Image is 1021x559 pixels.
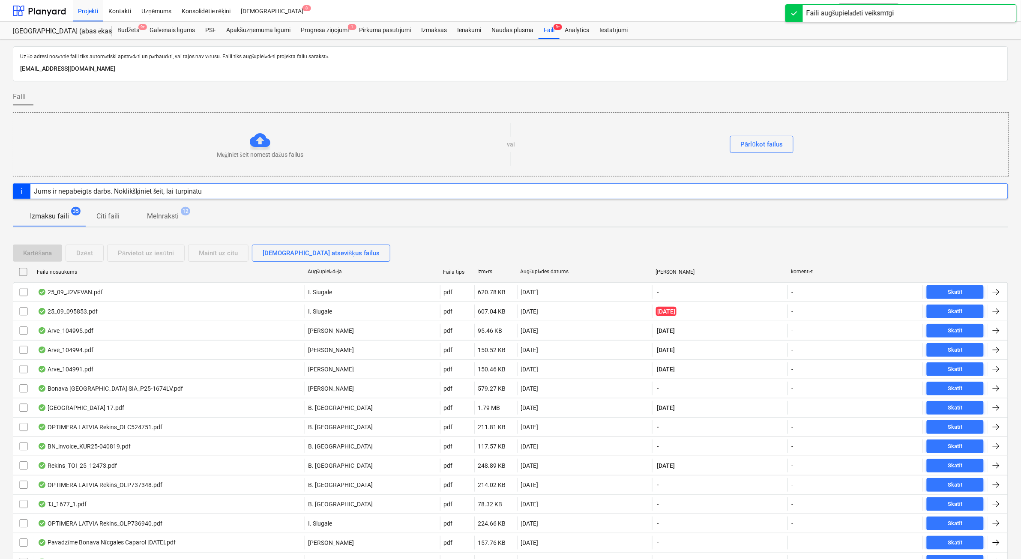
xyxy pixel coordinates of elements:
[20,54,1001,60] p: Uz šo adresi nosūtītie faili tiks automātiski apstrādāti un pārbaudīti, vai tajos nav vīrusu. Fai...
[478,481,506,488] div: 214.02 KB
[948,307,963,317] div: Skatīt
[948,365,963,374] div: Skatīt
[521,443,539,450] div: [DATE]
[594,22,633,39] a: Iestatījumi
[730,136,794,153] button: Pārlūkot failus
[38,481,46,488] div: OCR pabeigts
[144,22,200,39] a: Galvenais līgums
[791,308,793,315] div: -
[791,327,793,334] div: -
[948,538,963,548] div: Skatīt
[927,401,984,415] button: Skatīt
[444,289,453,296] div: pdf
[978,518,1021,559] iframe: Chat Widget
[478,424,506,430] div: 211.81 KB
[38,462,117,469] div: Rekins_TOI_25_12473.pdf
[478,366,506,373] div: 150.46 KB
[554,24,562,30] span: 9+
[444,327,453,334] div: pdf
[444,404,453,411] div: pdf
[791,289,793,296] div: -
[948,384,963,394] div: Skatīt
[444,520,453,527] div: pdf
[948,403,963,413] div: Skatīt
[296,22,354,39] div: Progresa ziņojumi
[948,345,963,355] div: Skatīt
[478,539,506,546] div: 157.76 KB
[948,442,963,451] div: Skatīt
[791,520,793,527] div: -
[791,481,793,488] div: -
[444,501,453,508] div: pdf
[656,269,784,275] div: [PERSON_NAME]
[478,289,506,296] div: 620.78 KB
[656,326,676,335] span: [DATE]
[38,308,98,315] div: 25_09_095853.pdf
[927,343,984,357] button: Skatīt
[560,22,594,39] div: Analytics
[217,150,303,159] p: Mēģiniet šeit nomest dažus failus
[20,64,1001,74] p: [EMAIL_ADDRESS][DOMAIN_NAME]
[656,423,660,431] span: -
[656,384,660,393] span: -
[71,207,81,215] span: 35
[263,248,380,259] div: [DEMOGRAPHIC_DATA] atsevišķus failus
[656,365,676,374] span: [DATE]
[927,439,984,453] button: Skatīt
[354,22,416,39] a: Pirkuma pasūtījumi
[791,347,793,353] div: -
[308,365,354,374] p: [PERSON_NAME]
[478,501,503,508] div: 78.32 KB
[443,269,471,275] div: Faila tips
[791,462,793,469] div: -
[927,382,984,395] button: Skatīt
[112,22,144,39] a: Budžets9+
[444,385,453,392] div: pdf
[478,385,506,392] div: 579.27 KB
[308,500,373,508] p: B. [GEOGRAPHIC_DATA]
[38,501,87,508] div: TJ_1677_1.pdf
[656,461,676,470] span: [DATE]
[38,481,162,488] div: OPTIMERA LATVIA Rekins_OLP737348.pdf
[521,539,539,546] div: [DATE]
[348,24,356,30] span: 1
[13,92,26,102] span: Faili
[38,462,46,469] div: OCR pabeigts
[38,385,183,392] div: Bonava [GEOGRAPHIC_DATA] SIA_P25-1674LV.pdf
[539,22,560,39] a: Faili9+
[927,305,984,318] button: Skatīt
[478,462,506,469] div: 248.89 KB
[38,404,124,411] div: [GEOGRAPHIC_DATA] 17.pdf
[308,481,373,489] p: B. [GEOGRAPHIC_DATA]
[521,308,539,315] div: [DATE]
[656,307,677,316] span: [DATE]
[478,520,506,527] div: 224.66 KB
[478,327,503,334] div: 95.46 KB
[927,517,984,530] button: Skatīt
[38,366,93,373] div: Arve_104991.pdf
[444,481,453,488] div: pdf
[478,443,506,450] div: 117.57 KB
[308,288,332,296] p: I. Siugale
[948,422,963,432] div: Skatīt
[507,140,515,149] p: vai
[30,211,69,221] p: Izmaksu faili
[478,308,506,315] div: 607.04 KB
[13,27,102,36] div: [GEOGRAPHIC_DATA] (abas ēkas - PRJ2002936 un PRJ2002937) 2601965
[416,22,452,39] a: Izmaksas
[221,22,296,39] div: Apakšuzņēmuma līgumi
[308,346,354,354] p: [PERSON_NAME]
[308,326,354,335] p: [PERSON_NAME]
[444,308,453,315] div: pdf
[521,385,539,392] div: [DATE]
[138,24,147,30] span: 9+
[38,443,131,450] div: BN_invoice_KUR25-040819.pdf
[656,442,660,451] span: -
[791,539,793,546] div: -
[308,384,354,393] p: [PERSON_NAME]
